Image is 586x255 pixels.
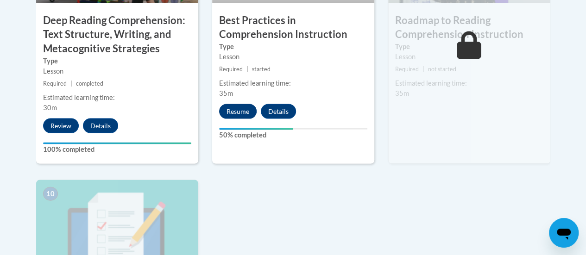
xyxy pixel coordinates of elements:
[43,80,67,87] span: Required
[252,66,271,73] span: started
[70,80,72,87] span: |
[43,56,191,66] label: Type
[219,42,367,52] label: Type
[219,130,367,140] label: 50% completed
[219,89,233,97] span: 35m
[395,78,543,88] div: Estimated learning time:
[388,13,550,42] h3: Roadmap to Reading Comprehension Instruction
[261,104,296,119] button: Details
[549,218,579,248] iframe: Button to launch messaging window
[422,66,424,73] span: |
[212,13,374,42] h3: Best Practices in Comprehension Instruction
[43,66,191,76] div: Lesson
[43,143,191,144] div: Your progress
[83,118,118,133] button: Details
[219,52,367,62] div: Lesson
[76,80,103,87] span: completed
[43,118,79,133] button: Review
[395,66,419,73] span: Required
[36,13,198,56] h3: Deep Reading Comprehension: Text Structure, Writing, and Metacognitive Strategies
[428,66,456,73] span: not started
[219,128,293,130] div: Your progress
[395,52,543,62] div: Lesson
[219,78,367,88] div: Estimated learning time:
[219,66,243,73] span: Required
[43,144,191,155] label: 100% completed
[219,104,257,119] button: Resume
[395,89,409,97] span: 35m
[246,66,248,73] span: |
[395,42,543,52] label: Type
[43,187,58,201] span: 10
[43,104,57,112] span: 30m
[43,93,191,103] div: Estimated learning time:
